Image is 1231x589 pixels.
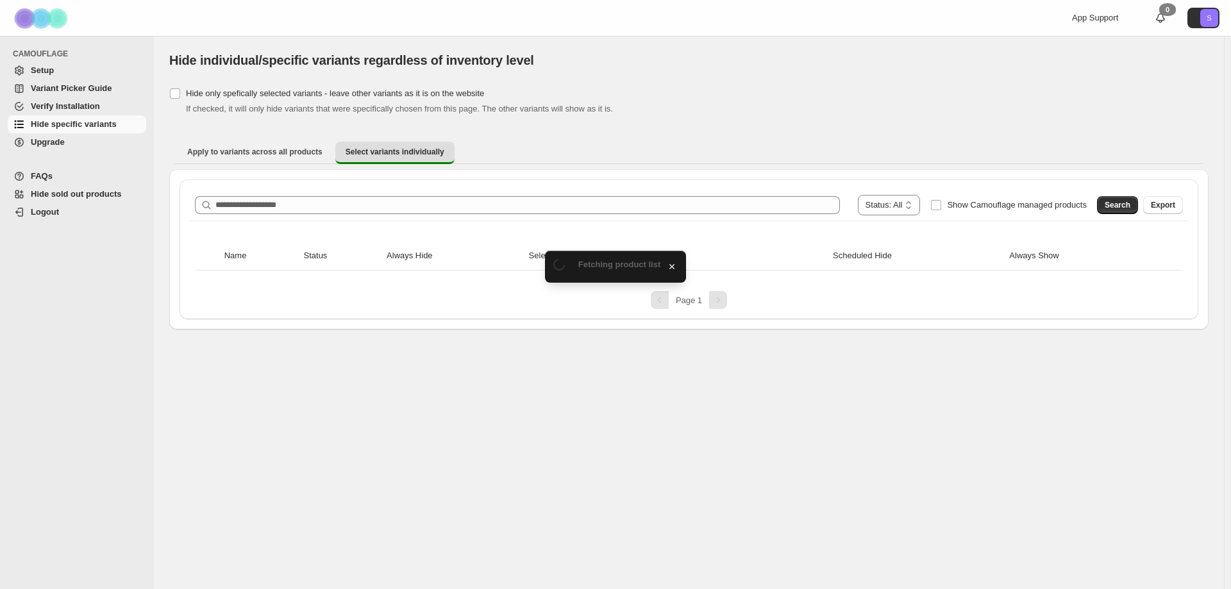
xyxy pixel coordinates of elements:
[1151,200,1175,210] span: Export
[190,291,1188,309] nav: Pagination
[8,185,146,203] a: Hide sold out products
[1072,13,1118,22] span: App Support
[221,242,300,270] th: Name
[525,242,830,270] th: Selected/Excluded Countries
[13,49,147,59] span: CAMOUFLAGE
[31,137,65,147] span: Upgrade
[383,242,525,270] th: Always Hide
[1005,242,1157,270] th: Always Show
[31,171,53,181] span: FAQs
[177,142,333,162] button: Apply to variants across all products
[169,169,1209,329] div: Select variants individually
[31,207,59,217] span: Logout
[31,119,117,129] span: Hide specific variants
[186,104,613,113] span: If checked, it will only hide variants that were specifically chosen from this page. The other va...
[31,83,112,93] span: Variant Picker Guide
[578,260,661,269] span: Fetching product list
[1159,3,1176,16] div: 0
[1143,196,1183,214] button: Export
[1097,196,1138,214] button: Search
[187,147,322,157] span: Apply to variants across all products
[31,101,100,111] span: Verify Installation
[335,142,455,164] button: Select variants individually
[31,65,54,75] span: Setup
[10,1,74,36] img: Camouflage
[8,133,146,151] a: Upgrade
[186,88,484,98] span: Hide only spefically selected variants - leave other variants as it is on the website
[169,53,534,67] span: Hide individual/specific variants regardless of inventory level
[31,189,122,199] span: Hide sold out products
[8,62,146,79] a: Setup
[8,97,146,115] a: Verify Installation
[300,242,383,270] th: Status
[346,147,444,157] span: Select variants individually
[8,167,146,185] a: FAQs
[8,115,146,133] a: Hide specific variants
[1187,8,1219,28] button: Avatar with initials S
[1154,12,1167,24] a: 0
[8,79,146,97] a: Variant Picker Guide
[676,295,702,305] span: Page 1
[1207,14,1211,22] text: S
[8,203,146,221] a: Logout
[1105,200,1130,210] span: Search
[1200,9,1218,27] span: Avatar with initials S
[829,242,1005,270] th: Scheduled Hide
[947,200,1087,210] span: Show Camouflage managed products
